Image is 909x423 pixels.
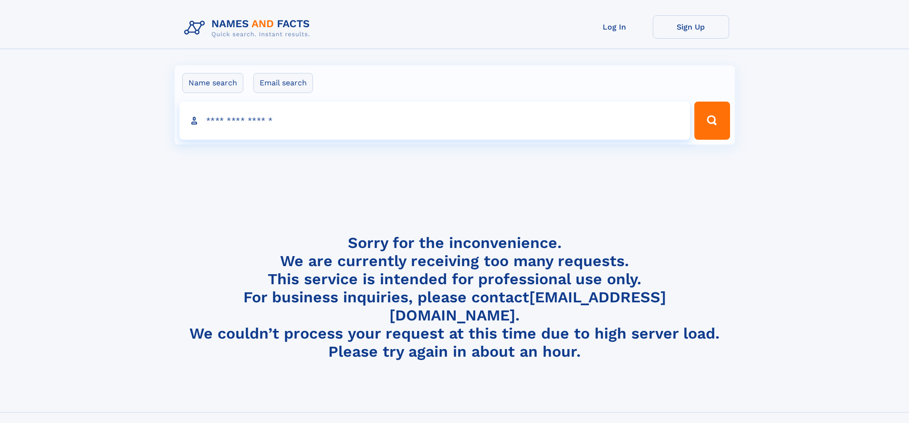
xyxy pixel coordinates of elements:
[180,15,318,41] img: Logo Names and Facts
[389,288,666,324] a: [EMAIL_ADDRESS][DOMAIN_NAME]
[653,15,729,39] a: Sign Up
[179,102,690,140] input: search input
[180,234,729,361] h4: Sorry for the inconvenience. We are currently receiving too many requests. This service is intend...
[576,15,653,39] a: Log In
[182,73,243,93] label: Name search
[694,102,730,140] button: Search Button
[253,73,313,93] label: Email search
